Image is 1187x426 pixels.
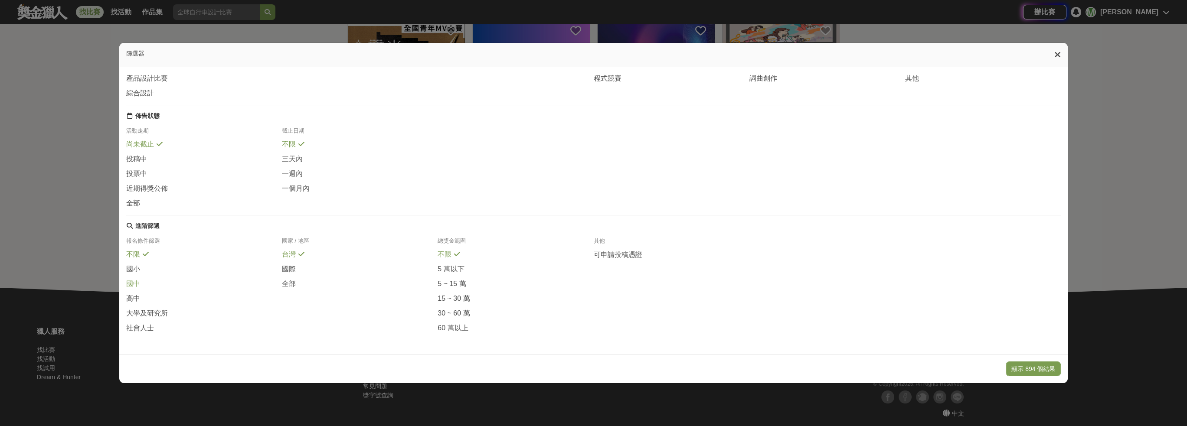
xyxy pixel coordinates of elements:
[438,265,464,274] span: 5 萬以下
[438,237,593,250] div: 總獎金範圍
[135,222,160,230] div: 進階篩選
[126,237,282,250] div: 報名條件篩選
[126,155,147,164] span: 投稿中
[594,74,621,83] span: 程式競賽
[282,250,296,259] span: 台灣
[126,250,140,259] span: 不限
[282,237,438,250] div: 國家 / 地區
[126,140,154,149] span: 尚未截止
[905,74,919,83] span: 其他
[282,280,296,289] span: 全部
[126,127,282,140] div: 活動走期
[126,184,168,193] span: 近期得獎公佈
[135,112,160,120] div: 佈告狀態
[438,280,466,289] span: 5 ~ 15 萬
[594,237,749,250] div: 其他
[438,294,470,303] span: 15 ~ 30 萬
[282,127,438,140] div: 截止日期
[282,265,296,274] span: 國際
[749,74,777,83] span: 詞曲創作
[594,250,642,260] span: 可申請投稿憑證
[126,169,147,179] span: 投票中
[438,250,451,259] span: 不限
[126,294,140,303] span: 高中
[126,199,140,208] span: 全部
[282,155,303,164] span: 三天內
[282,184,310,193] span: 一個月內
[126,280,140,289] span: 國中
[282,140,296,149] span: 不限
[126,74,168,83] span: 產品設計比賽
[126,265,140,274] span: 國小
[126,89,154,98] span: 綜合設計
[282,169,303,179] span: 一週內
[126,50,144,57] span: 篩選器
